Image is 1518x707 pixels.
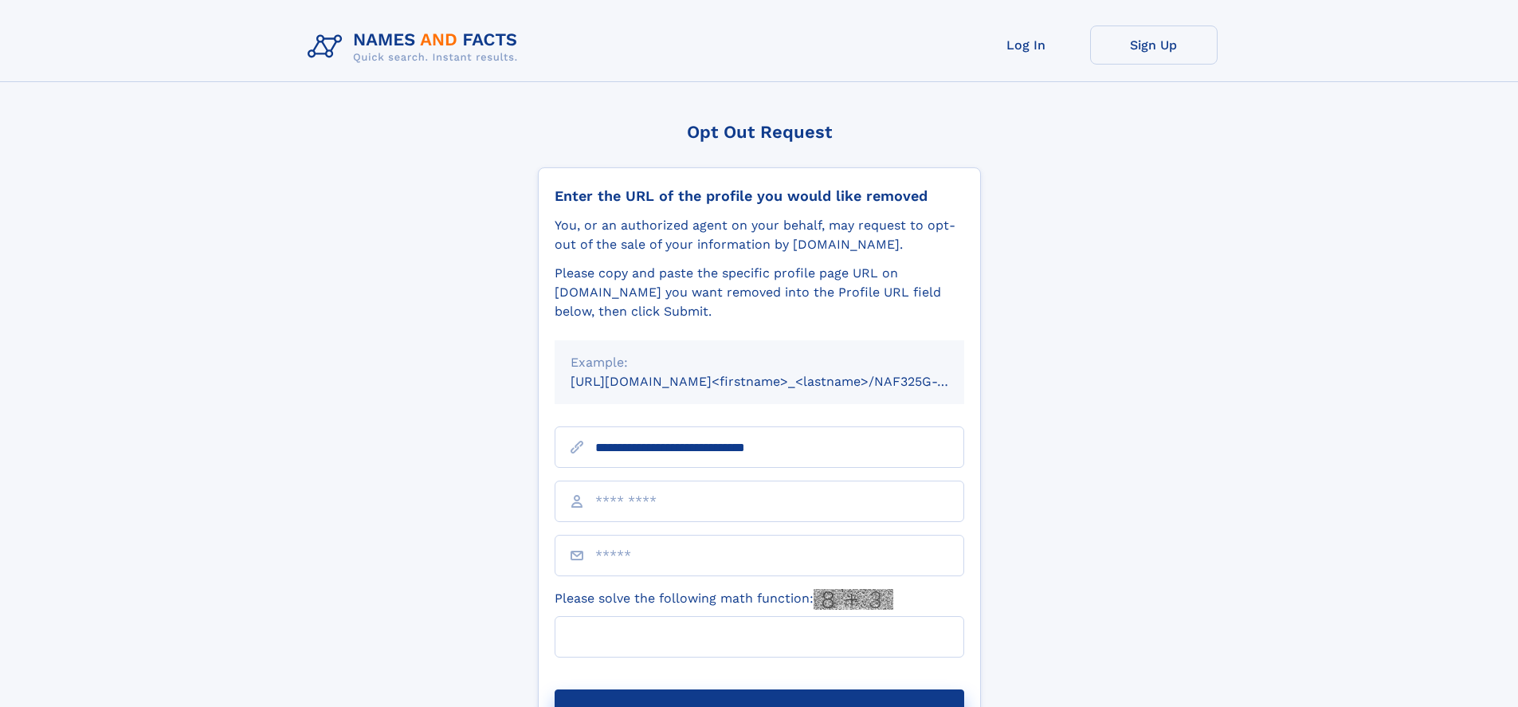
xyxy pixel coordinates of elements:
div: Enter the URL of the profile you would like removed [555,187,964,205]
label: Please solve the following math function: [555,589,893,610]
a: Sign Up [1090,26,1218,65]
img: Logo Names and Facts [301,26,531,69]
div: Please copy and paste the specific profile page URL on [DOMAIN_NAME] you want removed into the Pr... [555,264,964,321]
div: Opt Out Request [538,122,981,142]
a: Log In [963,26,1090,65]
div: Example: [571,353,948,372]
div: You, or an authorized agent on your behalf, may request to opt-out of the sale of your informatio... [555,216,964,254]
small: [URL][DOMAIN_NAME]<firstname>_<lastname>/NAF325G-xxxxxxxx [571,374,994,389]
